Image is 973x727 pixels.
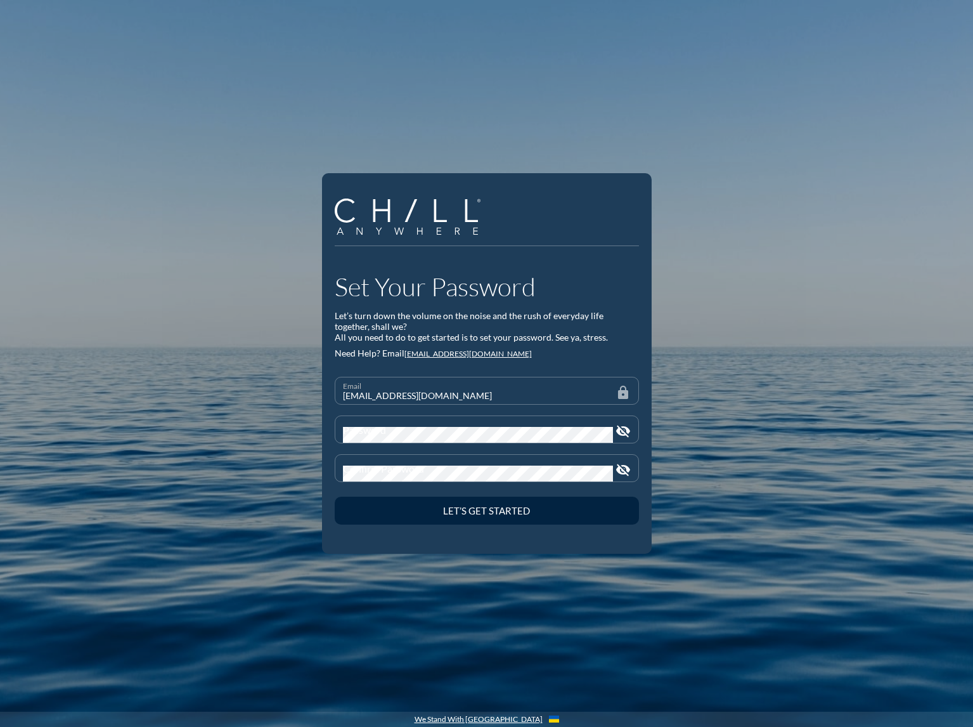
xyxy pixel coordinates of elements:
h1: Set Your Password [335,272,639,302]
i: visibility_off [615,462,631,478]
span: Need Help? Email [335,348,404,358]
i: visibility_off [615,424,631,439]
input: Password [343,427,613,443]
img: Company Logo [335,199,480,235]
img: Flag_of_Ukraine.1aeecd60.svg [549,716,559,723]
button: Let’s Get Started [335,497,639,525]
a: Company Logo [335,199,490,237]
input: Confirm Password [343,466,613,481]
div: Let’s turn down the volume on the noise and the rush of everyday life together, shall we? All you... [335,311,639,343]
div: Let’s Get Started [357,505,617,516]
a: [EMAIL_ADDRESS][DOMAIN_NAME] [404,349,532,358]
a: We Stand With [GEOGRAPHIC_DATA] [415,715,543,724]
